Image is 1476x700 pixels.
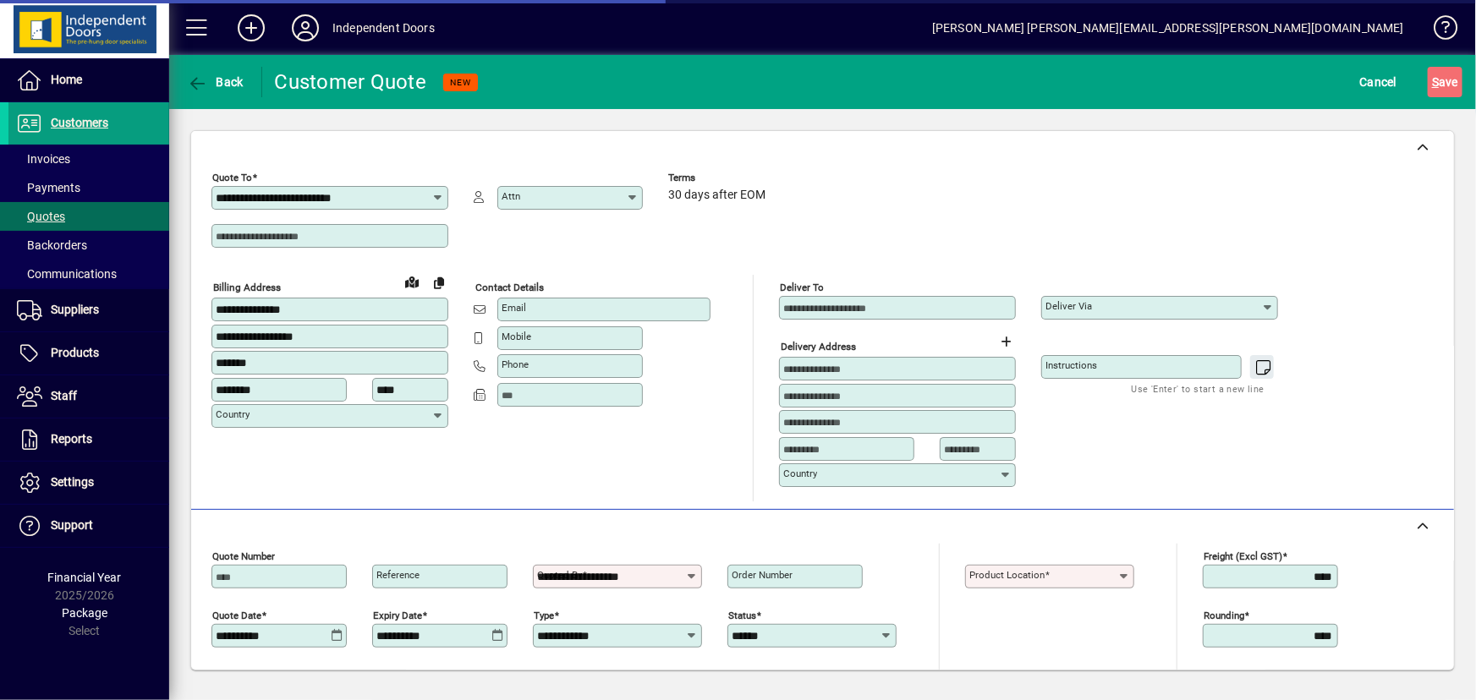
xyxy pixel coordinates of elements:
a: Payments [8,173,169,202]
span: Cancel [1360,68,1397,96]
mat-label: Product location [969,569,1045,581]
a: View on map [398,268,425,295]
mat-label: Quote number [212,550,275,561]
button: Cancel [1356,67,1402,97]
span: Payments [17,181,80,194]
mat-label: Expiry date [373,609,422,621]
span: Reports [51,432,92,446]
mat-label: Country [783,468,817,479]
mat-label: Reference [376,569,420,581]
mat-label: Email [502,302,526,314]
mat-label: Deliver To [780,282,824,293]
span: 30 days after EOM [668,189,765,202]
a: Products [8,332,169,375]
mat-label: Quoted by [537,569,582,581]
mat-label: Country [216,408,250,420]
a: Settings [8,462,169,504]
mat-label: Freight (excl GST) [1204,550,1282,561]
button: Profile [278,13,332,43]
a: Support [8,505,169,547]
mat-label: Deliver via [1045,300,1092,312]
app-page-header-button: Back [169,67,262,97]
mat-label: Mobile [502,331,531,342]
span: Staff [51,389,77,402]
span: Invoices [17,152,70,166]
mat-label: Instructions [1045,359,1097,371]
mat-label: Order number [732,569,793,581]
span: Terms [668,172,770,183]
span: Support [51,518,93,532]
mat-label: Phone [502,358,529,370]
a: Invoices [8,145,169,173]
div: Independent Doors [332,14,435,41]
a: Staff [8,375,169,418]
span: Suppliers [51,303,99,316]
a: Knowledge Base [1421,3,1455,58]
span: NEW [450,77,471,88]
div: [PERSON_NAME] [PERSON_NAME][EMAIL_ADDRESS][PERSON_NAME][DOMAIN_NAME] [932,14,1404,41]
span: Financial Year [48,571,122,584]
span: Products [51,346,99,359]
mat-label: Attn [502,190,520,202]
span: S [1432,75,1439,89]
mat-label: Rounding [1204,609,1244,621]
a: Reports [8,418,169,461]
button: Back [183,67,248,97]
span: Settings [51,475,94,489]
span: ave [1432,68,1458,96]
button: Save [1428,67,1462,97]
button: Copy to Delivery address [425,269,453,296]
mat-hint: Use 'Enter' to start a new line [1132,379,1265,398]
span: Package [62,606,107,620]
a: Home [8,59,169,101]
a: Backorders [8,231,169,260]
mat-label: Quote date [212,609,261,621]
span: Customers [51,116,108,129]
button: Add [224,13,278,43]
mat-label: Quote To [212,172,252,183]
a: Communications [8,260,169,288]
a: Quotes [8,202,169,231]
a: Suppliers [8,289,169,331]
span: Back [187,75,244,89]
div: Customer Quote [275,68,427,96]
mat-label: Type [534,609,554,621]
span: Communications [17,267,117,281]
span: Quotes [17,210,65,223]
span: Backorders [17,238,87,252]
button: Choose address [993,328,1020,355]
span: Home [51,73,82,86]
mat-label: Status [728,609,756,621]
